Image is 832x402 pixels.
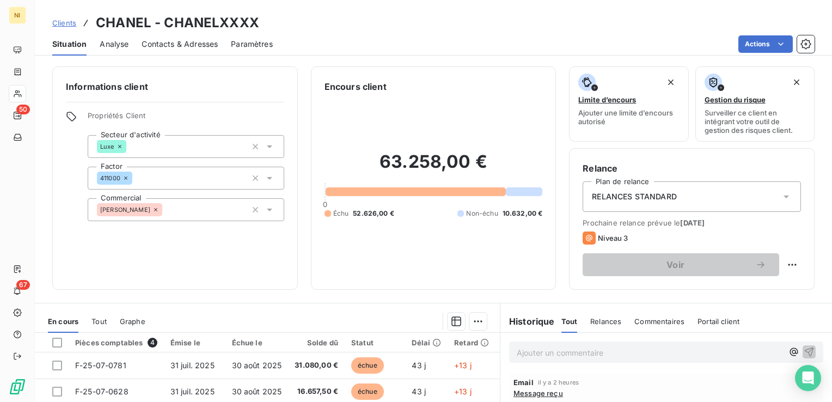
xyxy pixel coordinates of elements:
[583,253,779,276] button: Voir
[88,111,284,126] span: Propriétés Client
[569,66,688,142] button: Limite d’encoursAjouter une limite d’encours autorisé
[132,173,141,183] input: Ajouter une valeur
[500,315,555,328] h6: Historique
[75,361,126,370] span: F-25-07-0781
[598,234,628,242] span: Niveau 3
[353,209,394,218] span: 52.626,00 €
[100,39,129,50] span: Analyse
[52,17,76,28] a: Clients
[170,338,219,347] div: Émise le
[52,39,87,50] span: Situation
[351,338,399,347] div: Statut
[454,338,489,347] div: Retard
[705,108,805,135] span: Surveiller ce client en intégrant votre outil de gestion des risques client.
[232,338,282,347] div: Échue le
[100,206,150,213] span: [PERSON_NAME]
[48,317,78,326] span: En cours
[583,162,801,175] h6: Relance
[91,317,107,326] span: Tout
[412,387,426,396] span: 43 j
[325,151,543,184] h2: 63.258,00 €
[100,143,114,150] span: Luxe
[66,80,284,93] h6: Informations client
[231,39,273,50] span: Paramètres
[148,338,157,348] span: 4
[466,209,498,218] span: Non-échu
[412,361,426,370] span: 43 j
[325,80,387,93] h6: Encours client
[16,105,30,114] span: 50
[592,191,677,202] span: RELANCES STANDARD
[232,387,282,396] span: 30 août 2025
[75,387,129,396] span: F-25-07-0628
[100,175,120,181] span: 411000
[170,361,215,370] span: 31 juil. 2025
[513,378,534,387] span: Email
[351,357,384,374] span: échue
[295,360,338,371] span: 31.080,00 €
[698,317,739,326] span: Portail client
[503,209,543,218] span: 10.632,00 €
[9,7,26,24] div: NI
[295,338,338,347] div: Solde dû
[16,280,30,290] span: 67
[126,142,135,151] input: Ajouter une valeur
[120,317,145,326] span: Graphe
[142,39,218,50] span: Contacts & Adresses
[351,383,384,400] span: échue
[9,378,26,395] img: Logo LeanPay
[795,365,821,391] div: Open Intercom Messenger
[513,389,563,398] span: Message reçu
[695,66,815,142] button: Gestion du risqueSurveiller ce client en intégrant votre outil de gestion des risques client.
[680,218,705,227] span: [DATE]
[454,361,472,370] span: +13 j
[162,205,171,215] input: Ajouter une valeur
[738,35,793,53] button: Actions
[578,108,679,126] span: Ajouter une limite d’encours autorisé
[96,13,259,33] h3: CHANEL - CHANELXXXX
[295,386,338,397] span: 16.657,50 €
[412,338,441,347] div: Délai
[596,260,755,269] span: Voir
[561,317,578,326] span: Tout
[578,95,636,104] span: Limite d’encours
[323,200,327,209] span: 0
[170,387,215,396] span: 31 juil. 2025
[454,387,472,396] span: +13 j
[52,19,76,27] span: Clients
[232,361,282,370] span: 30 août 2025
[590,317,621,326] span: Relances
[634,317,684,326] span: Commentaires
[583,218,801,227] span: Prochaine relance prévue le
[75,338,157,348] div: Pièces comptables
[705,95,766,104] span: Gestion du risque
[538,379,579,386] span: il y a 2 heures
[333,209,349,218] span: Échu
